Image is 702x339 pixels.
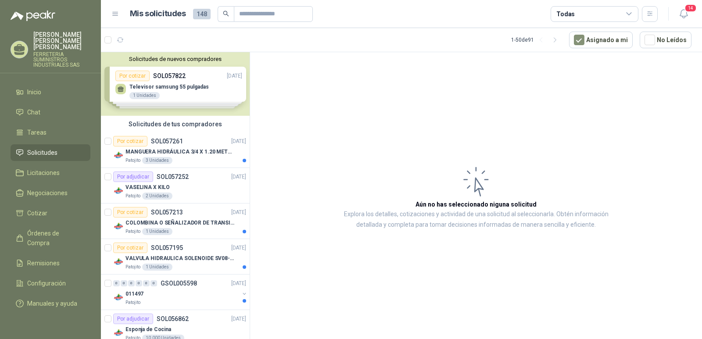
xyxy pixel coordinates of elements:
[27,228,82,248] span: Órdenes de Compra
[27,87,41,97] span: Inicio
[125,219,235,227] p: COLOMBINA O SEÑALIZADOR DE TRANSITO
[11,84,90,100] a: Inicio
[150,280,157,286] div: 0
[231,208,246,217] p: [DATE]
[11,295,90,312] a: Manuales y ayuda
[125,325,171,334] p: Esponja de Cocina
[33,52,90,68] p: FERRETERIA SUMINISTROS INDUSTRIALES SAS
[143,280,150,286] div: 0
[415,200,537,209] h3: Aún no has seleccionado niguna solicitud
[113,221,124,232] img: Company Logo
[11,205,90,221] a: Cotizar
[101,239,250,275] a: Por cotizarSOL057195[DATE] Company LogoVALVULA HIDRAULICA SOLENOIDE SV08-20 REF : SV08-3B-N-24DC-...
[125,254,235,263] p: VALVULA HIDRAULICA SOLENOIDE SV08-20 REF : SV08-3B-N-24DC-DG NORMALMENTE CERRADA
[113,280,120,286] div: 0
[151,138,183,144] p: SOL057261
[101,203,250,239] a: Por cotizarSOL057213[DATE] Company LogoCOLOMBINA O SEÑALIZADOR DE TRANSITOPatojito1 Unidades
[130,7,186,20] h1: Mis solicitudes
[27,128,47,137] span: Tareas
[113,328,124,338] img: Company Logo
[125,299,140,306] p: Patojito
[338,209,614,230] p: Explora los detalles, cotizaciones y actividad de una solicitud al seleccionarla. Obtén informaci...
[193,9,211,19] span: 148
[142,228,172,235] div: 1 Unidades
[27,148,57,157] span: Solicitudes
[684,4,697,12] span: 14
[113,257,124,267] img: Company Logo
[142,193,172,200] div: 2 Unidades
[33,32,90,50] p: [PERSON_NAME] [PERSON_NAME] [PERSON_NAME]
[157,316,189,322] p: SOL056862
[11,185,90,201] a: Negociaciones
[125,228,140,235] p: Patojito
[569,32,633,48] button: Asignado a mi
[231,137,246,146] p: [DATE]
[511,33,562,47] div: 1 - 50 de 91
[11,275,90,292] a: Configuración
[161,280,197,286] p: GSOL005598
[113,171,153,182] div: Por adjudicar
[113,150,124,161] img: Company Logo
[101,168,250,203] a: Por adjudicarSOL057252[DATE] Company LogoVASELINA X KILOPatojito2 Unidades
[125,183,170,192] p: VASELINA X KILO
[113,207,147,218] div: Por cotizar
[11,225,90,251] a: Órdenes de Compra
[27,278,66,288] span: Configuración
[125,148,235,156] p: MANGUERA HIDRÁULICA 3/4 X 1.20 METROS DE LONGITUD HR-HR-ACOPLADA
[27,258,60,268] span: Remisiones
[125,193,140,200] p: Patojito
[231,279,246,288] p: [DATE]
[11,11,55,21] img: Logo peakr
[121,280,127,286] div: 0
[27,208,47,218] span: Cotizar
[125,157,140,164] p: Patojito
[157,174,189,180] p: SOL057252
[101,52,250,116] div: Solicitudes de nuevos compradoresPor cotizarSOL057822[DATE] Televisor samsung 55 pulgadas1 Unidad...
[142,157,172,164] div: 3 Unidades
[27,168,60,178] span: Licitaciones
[113,186,124,196] img: Company Logo
[27,188,68,198] span: Negociaciones
[151,209,183,215] p: SOL057213
[231,244,246,252] p: [DATE]
[104,56,246,62] button: Solicitudes de nuevos compradores
[676,6,691,22] button: 14
[640,32,691,48] button: No Leídos
[125,290,143,298] p: 011497
[113,243,147,253] div: Por cotizar
[556,9,575,19] div: Todas
[11,124,90,141] a: Tareas
[11,144,90,161] a: Solicitudes
[27,299,77,308] span: Manuales y ayuda
[113,278,248,306] a: 0 0 0 0 0 0 GSOL005598[DATE] Company Logo011497Patojito
[11,255,90,271] a: Remisiones
[142,264,172,271] div: 1 Unidades
[101,132,250,168] a: Por cotizarSOL057261[DATE] Company LogoMANGUERA HIDRÁULICA 3/4 X 1.20 METROS DE LONGITUD HR-HR-AC...
[231,315,246,323] p: [DATE]
[151,245,183,251] p: SOL057195
[11,164,90,181] a: Licitaciones
[136,280,142,286] div: 0
[113,292,124,303] img: Company Logo
[125,264,140,271] p: Patojito
[223,11,229,17] span: search
[101,116,250,132] div: Solicitudes de tus compradores
[231,173,246,181] p: [DATE]
[11,104,90,121] a: Chat
[113,136,147,146] div: Por cotizar
[128,280,135,286] div: 0
[27,107,40,117] span: Chat
[113,314,153,324] div: Por adjudicar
